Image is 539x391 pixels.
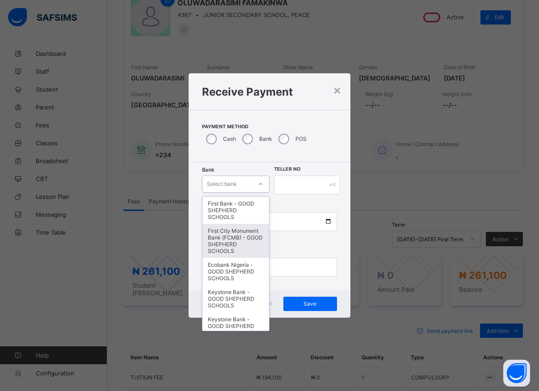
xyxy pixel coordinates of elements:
[202,224,269,258] div: First City Monument Bank (FCMB) - GOOD SHEPHERD SCHOOLS
[274,166,300,172] label: Teller No
[503,360,530,387] button: Open asap
[202,312,269,340] div: Keystone Bank - GOOD SHEPHERD SCHOOLS
[202,124,337,130] span: Payment Method
[295,135,307,142] label: POS
[202,197,269,224] div: First Bank - GOOD SHEPHERD SCHOOLS
[202,167,214,173] span: Bank
[207,176,237,193] div: Select bank
[202,85,337,98] h1: Receive Payment
[259,135,272,142] label: Bank
[202,285,269,312] div: Keystone Bank - GOOD SHEPHERD SCHOOLS
[333,82,341,97] div: ×
[223,135,236,142] label: Cash
[290,300,330,307] span: Save
[202,258,269,285] div: Ecobank Nigeria - GOOD SHEPHERD SCHOOLS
